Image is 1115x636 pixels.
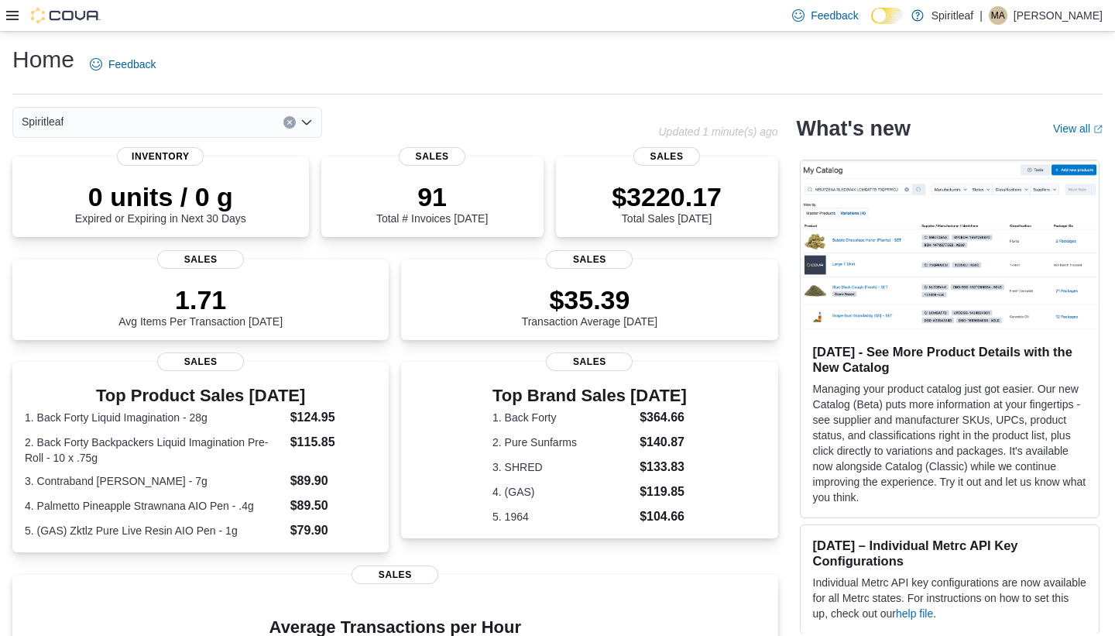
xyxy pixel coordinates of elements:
[979,6,983,25] p: |
[108,57,156,72] span: Feedback
[25,410,284,425] dt: 1. Back Forty Liquid Imagination - 28g
[797,116,911,141] h2: What's new
[75,181,246,225] div: Expired or Expiring in Next 30 Days
[871,8,904,24] input: Dark Mode
[658,125,777,138] p: Updated 1 minute(s) ago
[492,387,687,405] h3: Top Brand Sales [DATE]
[522,284,658,328] div: Transaction Average [DATE]
[25,498,284,514] dt: 4. Palmetto Pineapple Strawnana AIO Pen - .4g
[492,435,633,450] dt: 2. Pure Sunfarms
[290,408,377,427] dd: $124.95
[640,507,687,526] dd: $104.66
[492,410,633,425] dt: 1. Back Forty
[640,483,687,501] dd: $119.85
[633,147,700,166] span: Sales
[300,116,313,129] button: Open list of options
[117,147,204,166] span: Inventory
[989,6,1007,25] div: Mark A
[283,116,296,129] button: Clear input
[12,44,74,75] h1: Home
[1093,125,1103,134] svg: External link
[31,8,101,23] img: Cova
[612,181,722,212] p: $3220.17
[376,181,488,225] div: Total # Invoices [DATE]
[991,6,1005,25] span: MA
[157,352,244,371] span: Sales
[931,6,973,25] p: Spiritleaf
[813,344,1086,375] h3: [DATE] - See More Product Details with the New Catalog
[813,381,1086,505] p: Managing your product catalog just got easier. Our new Catalog (Beta) puts more information at yo...
[1053,122,1103,135] a: View allExternal link
[25,435,284,466] dt: 2. Back Forty Backpackers Liquid Imagination Pre-Roll - 10 x .75g
[118,284,283,328] div: Avg Items Per Transaction [DATE]
[492,509,633,524] dt: 5. 1964
[896,607,933,620] a: help file
[290,472,377,490] dd: $89.90
[290,521,377,540] dd: $79.90
[75,181,246,212] p: 0 units / 0 g
[352,566,438,584] span: Sales
[118,284,283,315] p: 1.71
[640,408,687,427] dd: $364.66
[290,497,377,515] dd: $89.50
[25,387,376,405] h3: Top Product Sales [DATE]
[640,433,687,452] dd: $140.87
[84,49,162,80] a: Feedback
[25,473,284,489] dt: 3. Contraband [PERSON_NAME] - 7g
[813,575,1086,621] p: Individual Metrc API key configurations are now available for all Metrc states. For instructions ...
[157,250,244,269] span: Sales
[546,250,633,269] span: Sales
[811,8,858,23] span: Feedback
[492,484,633,500] dt: 4. (GAS)
[640,458,687,476] dd: $133.83
[290,433,377,452] dd: $115.85
[612,181,722,225] div: Total Sales [DATE]
[871,24,872,25] span: Dark Mode
[376,181,488,212] p: 91
[813,538,1086,569] h3: [DATE] – Individual Metrc API Key Configurations
[25,523,284,538] dt: 5. (GAS) Zktlz Pure Live Resin AIO Pen - 1g
[522,284,658,315] p: $35.39
[546,352,633,371] span: Sales
[492,459,633,475] dt: 3. SHRED
[22,112,63,131] span: Spiritleaf
[1014,6,1103,25] p: [PERSON_NAME]
[399,147,465,166] span: Sales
